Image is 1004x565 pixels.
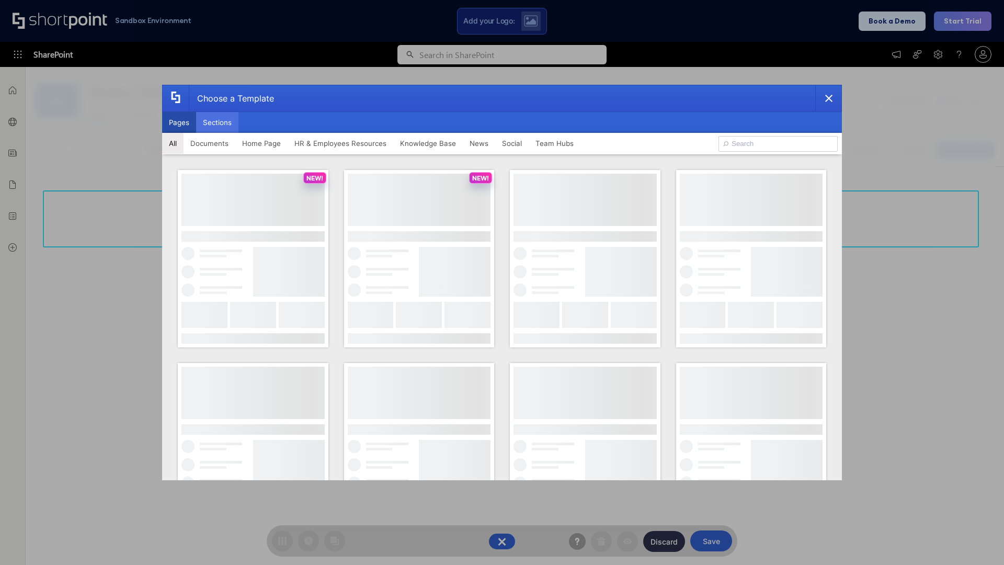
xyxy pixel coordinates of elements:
p: NEW! [306,174,323,182]
button: Documents [184,133,235,154]
button: Social [495,133,529,154]
p: NEW! [472,174,489,182]
div: Choose a Template [189,85,274,111]
button: Sections [196,112,238,133]
button: News [463,133,495,154]
iframe: Chat Widget [952,515,1004,565]
button: All [162,133,184,154]
div: template selector [162,85,842,480]
button: Home Page [235,133,288,154]
button: Pages [162,112,196,133]
button: HR & Employees Resources [288,133,393,154]
button: Knowledge Base [393,133,463,154]
button: Team Hubs [529,133,580,154]
input: Search [718,136,838,152]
